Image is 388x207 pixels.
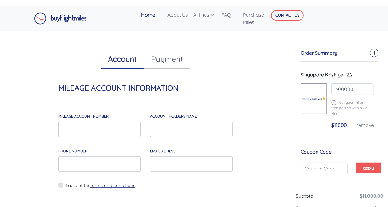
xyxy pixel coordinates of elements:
[34,11,87,26] a: Buy Flight Miles Logo
[301,163,348,174] input: Coupon Code
[301,149,332,155] span: Coupon Code
[331,100,336,105] img: schedule.png
[144,49,190,69] a: Payment
[331,122,347,128] span: $11000
[101,49,144,69] a: Account
[66,182,135,189] label: I accept the
[58,114,109,119] label: MILEAGE account number
[360,193,383,199] a: $11,000.00
[240,9,274,28] a: Purchase Miles
[34,12,87,25] img: Buy Flight Miles Logo
[90,182,135,188] a: terms and conditions
[356,163,381,173] button: apply
[301,93,326,104] img: Singapore-KrisFlyer.png
[296,193,315,199] span: Subtotal
[58,84,233,92] h4: MILEAGE ACCOUNT INFORMATION
[150,148,175,154] label: email adress
[301,72,353,78] span: Singapore KrisFlyer 2.2
[370,49,378,57] span: 1
[150,114,197,119] label: account holders NAME
[58,148,87,154] label: Phone Number
[271,10,304,21] button: CONTACT US
[356,122,374,128] a: remove
[331,100,374,116] p: Get your miles transferred within 72 Hours
[165,9,191,21] a: About Us
[219,9,240,21] a: FAQ
[139,9,165,21] a: Home
[301,50,338,56] span: Order Summary
[191,9,219,21] a: Airlines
